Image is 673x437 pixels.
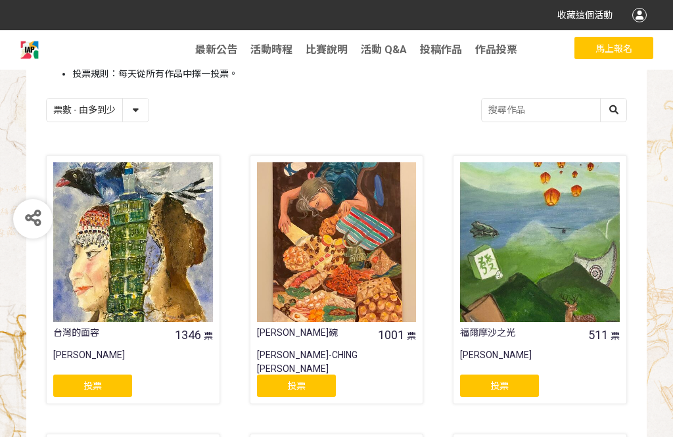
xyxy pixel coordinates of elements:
[204,331,213,341] span: 票
[595,43,632,54] span: 馬上報名
[420,43,462,56] span: 投稿作品
[250,43,292,56] a: 活動時程
[53,348,213,375] div: [PERSON_NAME]
[20,40,39,60] img: 2026 IAP羅浮宮國際藝術展徵件
[453,155,627,404] a: 福爾摩沙之光511票[PERSON_NAME]投票
[83,380,102,391] span: 投票
[46,155,220,404] a: 台灣的面容1346票[PERSON_NAME]投票
[257,326,379,340] div: [PERSON_NAME]碗
[482,99,626,122] input: 搜尋作品
[407,331,416,341] span: 票
[378,328,404,342] span: 1001
[611,331,620,341] span: 票
[257,348,417,375] div: [PERSON_NAME]-CHING [PERSON_NAME]
[53,326,175,340] div: 台灣的面容
[475,43,517,56] a: 作品投票
[574,37,653,59] button: 馬上報名
[460,348,620,375] div: [PERSON_NAME]
[250,155,424,404] a: [PERSON_NAME]碗1001票[PERSON_NAME]-CHING [PERSON_NAME]投票
[195,43,237,56] a: 最新公告
[306,43,348,56] a: 比賽說明
[557,10,613,20] span: 收藏這個活動
[460,326,588,340] div: 福爾摩沙之光
[588,328,608,342] span: 511
[72,67,627,81] li: 投票規則：每天從所有作品中擇一投票。
[175,328,201,342] span: 1346
[287,380,306,391] span: 投票
[361,43,407,56] a: 活動 Q&A
[490,380,509,391] span: 投票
